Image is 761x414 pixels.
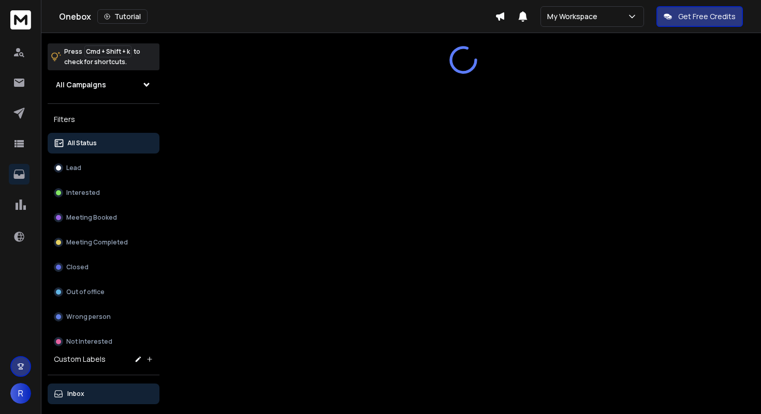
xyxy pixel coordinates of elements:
[64,47,140,67] p: Press to check for shortcuts.
[66,263,89,271] p: Closed
[48,306,159,327] button: Wrong person
[547,11,602,22] p: My Workspace
[48,257,159,278] button: Closed
[48,232,159,253] button: Meeting Completed
[678,11,736,22] p: Get Free Credits
[54,354,106,364] h3: Custom Labels
[48,282,159,302] button: Out of office
[84,45,131,57] span: Cmd + Shift + k
[59,9,495,24] div: Onebox
[66,288,105,296] p: Out of office
[48,207,159,228] button: Meeting Booked
[66,338,112,346] p: Not Interested
[67,139,97,147] p: All Status
[97,9,148,24] button: Tutorial
[56,80,106,90] h1: All Campaigns
[656,6,743,27] button: Get Free Credits
[48,112,159,127] h3: Filters
[66,189,100,197] p: Interested
[67,390,84,398] p: Inbox
[48,331,159,352] button: Not Interested
[48,74,159,95] button: All Campaigns
[10,383,31,404] button: R
[66,164,81,172] p: Lead
[66,213,117,222] p: Meeting Booked
[48,158,159,178] button: Lead
[66,313,111,321] p: Wrong person
[66,238,128,247] p: Meeting Completed
[48,384,159,404] button: Inbox
[48,182,159,203] button: Interested
[48,133,159,154] button: All Status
